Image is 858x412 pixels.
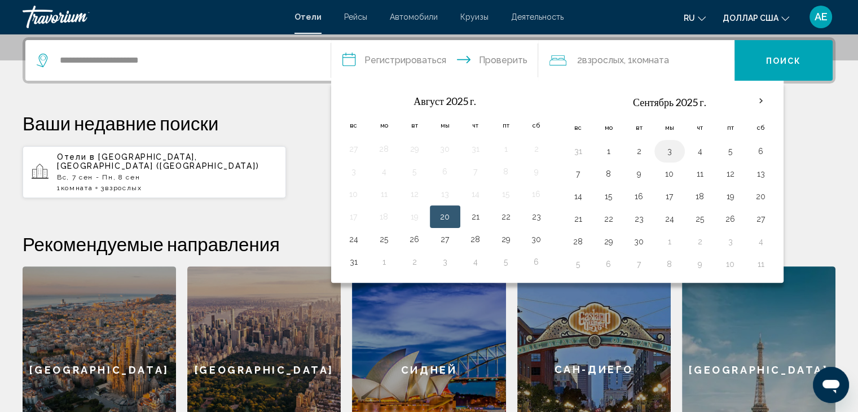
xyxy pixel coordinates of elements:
[630,211,648,227] button: День 23
[436,231,454,247] button: День 27
[57,173,140,181] font: Вс, 7 сен - Пн, 8 сен
[691,211,709,227] button: День 25
[406,164,424,179] button: День 5
[23,6,283,28] a: Травориум
[600,166,618,182] button: День 8
[497,164,515,179] button: День 8
[61,184,93,192] font: комната
[331,40,539,81] button: Даты заезда и выезда
[752,143,770,159] button: День 6
[661,143,679,159] button: День 3
[569,211,587,227] button: День 21
[691,189,709,204] button: День 18
[406,141,424,157] button: День 29
[527,164,545,179] button: День 9
[684,14,695,23] font: ru
[467,209,485,225] button: День 21
[345,209,363,225] button: День 17
[630,189,648,204] button: День 16
[511,12,564,21] a: Деятельность
[497,186,515,202] button: День 15
[661,211,679,227] button: День 24
[806,5,835,29] button: Меню пользователя
[600,211,618,227] button: День 22
[630,256,648,272] button: День 7
[467,141,485,157] button: День 31
[375,164,393,179] button: День 4
[689,364,828,376] font: [GEOGRAPHIC_DATA]
[723,14,778,23] font: доллар США
[375,141,393,157] button: День 28
[294,12,322,21] a: Отели
[436,209,454,225] button: День 20
[467,231,485,247] button: День 28
[467,164,485,179] button: День 7
[630,143,648,159] button: День 2
[582,55,623,65] font: взрослых
[23,112,218,134] font: Ваши недавние поиски
[345,254,363,270] button: День 31
[390,12,438,21] font: Автомобили
[538,40,734,81] button: Путешественники: 2 взрослых, 0 детей
[752,166,770,182] button: День 13
[527,186,545,202] button: День 16
[661,189,679,204] button: День 17
[406,254,424,270] button: День 2
[600,143,618,159] button: День 1
[600,189,618,204] button: День 15
[623,55,632,65] font: , 1
[527,254,545,270] button: День 6
[57,184,61,192] font: 1
[497,209,515,225] button: День 22
[345,186,363,202] button: День 10
[721,143,740,159] button: День 5
[554,363,633,375] font: Сан-Диего
[691,166,709,182] button: День 11
[661,234,679,249] button: День 1
[100,184,105,192] font: 3
[766,56,802,65] font: Поиск
[569,189,587,204] button: День 14
[600,256,618,272] button: День 6
[25,40,833,81] div: Виджет поиска
[105,184,142,192] font: взрослых
[527,231,545,247] button: День 30
[661,256,679,272] button: День 8
[527,209,545,225] button: День 23
[752,256,770,272] button: День 11
[436,254,454,270] button: День 3
[401,364,457,376] font: Сидней
[460,12,489,21] a: Круизы
[600,234,618,249] button: День 29
[195,364,334,376] font: [GEOGRAPHIC_DATA]
[633,96,706,108] font: Сентябрь 2025 г.
[57,152,259,170] font: [GEOGRAPHIC_DATA], [GEOGRAPHIC_DATA] ([GEOGRAPHIC_DATA])
[406,186,424,202] button: День 12
[569,143,587,159] button: День 31
[691,143,709,159] button: День 4
[815,11,828,23] font: АЕ
[467,254,485,270] button: День 4
[569,166,587,182] button: День 7
[375,231,393,247] button: День 25
[721,189,740,204] button: День 19
[436,186,454,202] button: День 13
[436,164,454,179] button: День 6
[345,141,363,157] button: День 27
[467,186,485,202] button: День 14
[569,256,587,272] button: День 5
[752,189,770,204] button: День 20
[721,166,740,182] button: День 12
[57,152,95,161] font: Отели в
[746,88,776,114] button: В следующем месяце
[375,186,393,202] button: День 11
[813,367,849,403] iframe: Кнопка запуска окна обмена сообщениями
[344,12,367,21] a: Рейсы
[721,234,740,249] button: День 3
[691,256,709,272] button: День 9
[23,233,280,255] font: Рекомендуемые направления
[29,364,169,376] font: [GEOGRAPHIC_DATA]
